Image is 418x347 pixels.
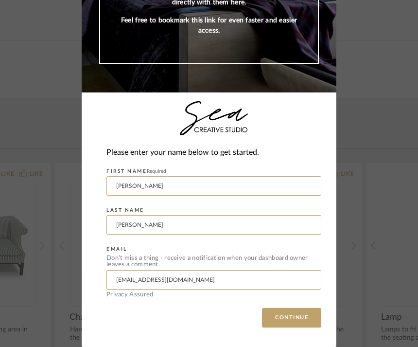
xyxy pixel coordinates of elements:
button: CONTINUE [262,308,321,328]
p: Feel free to bookmark this link for even faster and easier access. [120,16,298,36]
input: Enter Email [106,270,321,290]
label: FIRST NAME [106,168,166,174]
div: Please enter your name below to get started. [106,146,321,159]
label: LAST NAME [106,207,144,213]
input: Enter First Name [106,176,321,196]
label: EMAIL [106,246,127,252]
div: Don’t miss a thing - receive a notification when your dashboard owner leaves a comment. [106,255,321,268]
span: Required [147,169,166,174]
input: Enter Last Name [106,215,321,235]
div: Privacy Assured [106,292,321,298]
